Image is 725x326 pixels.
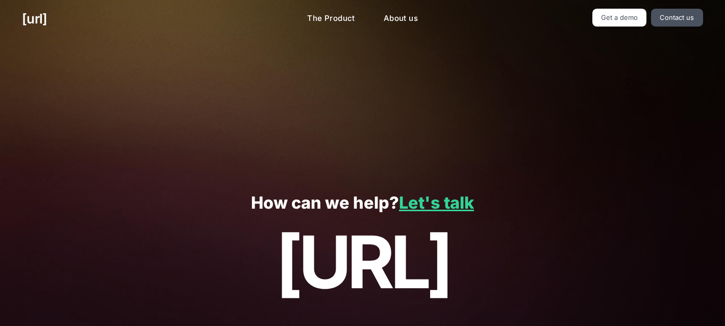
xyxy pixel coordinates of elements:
a: Let's talk [399,193,474,213]
a: Get a demo [592,9,647,27]
a: About us [376,9,426,29]
a: Contact us [651,9,703,27]
p: How can we help? [22,194,703,213]
p: [URL] [22,221,703,303]
a: The Product [299,9,363,29]
a: [URL] [22,9,47,29]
